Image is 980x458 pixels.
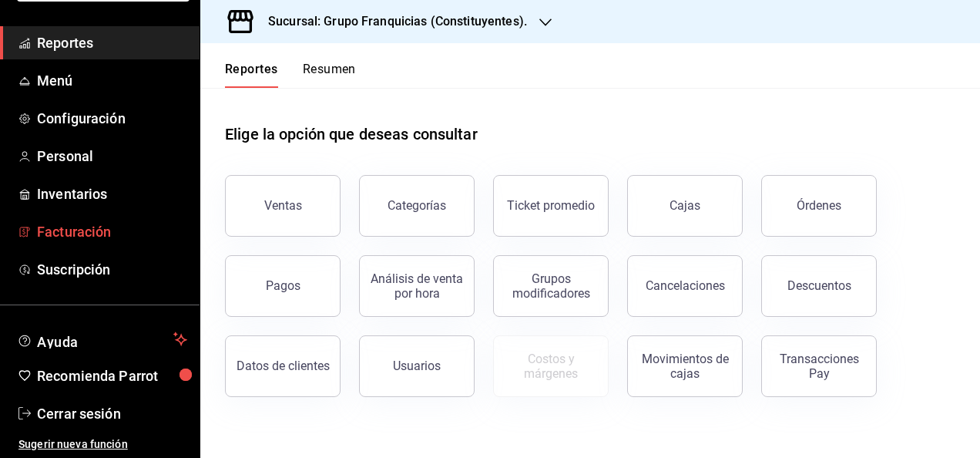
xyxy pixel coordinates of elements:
[359,255,475,317] button: Análisis de venta por hora
[37,365,187,386] span: Recomienda Parrot
[761,335,877,397] button: Transacciones Pay
[266,278,300,293] div: Pagos
[264,198,302,213] div: Ventas
[503,271,599,301] div: Grupos modificadores
[507,198,595,213] div: Ticket promedio
[37,70,187,91] span: Menú
[627,255,743,317] button: Cancelaciones
[37,108,187,129] span: Configuración
[670,197,701,215] div: Cajas
[37,259,187,280] span: Suscripción
[627,175,743,237] a: Cajas
[225,62,356,88] div: navigation tabs
[369,271,465,301] div: Análisis de venta por hora
[37,184,187,204] span: Inventarios
[37,32,187,53] span: Reportes
[787,278,851,293] div: Descuentos
[761,175,877,237] button: Órdenes
[493,175,609,237] button: Ticket promedio
[225,175,341,237] button: Ventas
[225,255,341,317] button: Pagos
[493,335,609,397] button: Contrata inventarios para ver este reporte
[493,255,609,317] button: Grupos modificadores
[359,335,475,397] button: Usuarios
[393,359,441,373] div: Usuarios
[256,12,527,31] h3: Sucursal: Grupo Franquicias (Constituyentes).
[646,278,725,293] div: Cancelaciones
[388,198,446,213] div: Categorías
[627,335,743,397] button: Movimientos de cajas
[225,123,478,146] h1: Elige la opción que deseas consultar
[37,146,187,167] span: Personal
[797,198,841,213] div: Órdenes
[37,330,167,349] span: Ayuda
[359,175,475,237] button: Categorías
[18,436,187,453] span: Sugerir nueva función
[225,335,341,397] button: Datos de clientes
[771,352,867,381] div: Transacciones Pay
[637,352,733,381] div: Movimientos de cajas
[761,255,877,317] button: Descuentos
[225,62,278,88] button: Reportes
[37,403,187,424] span: Cerrar sesión
[237,359,330,373] div: Datos de clientes
[37,221,187,242] span: Facturación
[503,352,599,381] div: Costos y márgenes
[303,62,356,88] button: Resumen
